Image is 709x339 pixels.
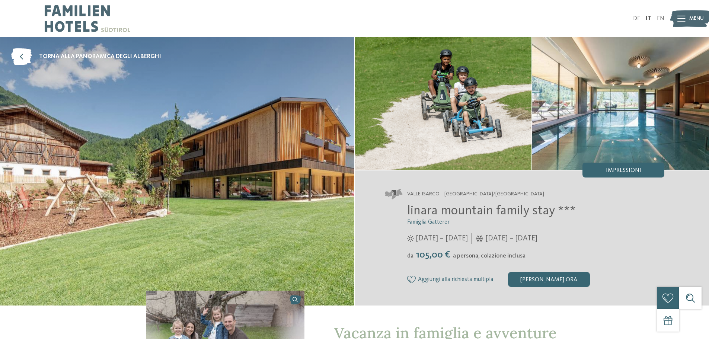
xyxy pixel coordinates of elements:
[508,272,590,287] div: [PERSON_NAME] ora
[355,37,532,170] img: Un luogo ideale per Little Nature Ranger a Valles
[418,276,493,283] span: Aggiungi alla richiesta multipla
[633,16,640,22] a: DE
[476,235,483,242] i: Orari d'apertura inverno
[416,233,468,244] span: [DATE] – [DATE]
[606,167,641,173] span: Impressioni
[453,253,526,259] span: a persona, colazione inclusa
[11,48,161,65] a: torna alla panoramica degli alberghi
[407,253,413,259] span: da
[407,191,544,198] span: Valle Isarco – [GEOGRAPHIC_DATA]/[GEOGRAPHIC_DATA]
[646,16,651,22] a: IT
[414,250,452,260] span: 105,00 €
[407,235,414,242] i: Orari d'apertura estate
[532,37,709,170] img: Un luogo ideale per Little Nature Ranger a Valles
[39,52,161,61] span: torna alla panoramica degli alberghi
[485,233,537,244] span: [DATE] – [DATE]
[689,15,704,22] span: Menu
[407,219,450,225] span: Famiglia Gatterer
[407,204,576,217] span: linara mountain family stay ***
[657,16,664,22] a: EN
